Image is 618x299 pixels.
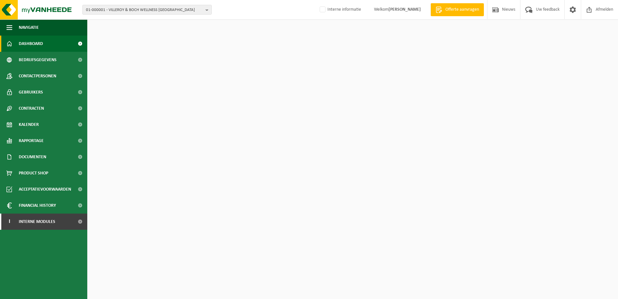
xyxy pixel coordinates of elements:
[19,197,56,214] span: Financial History
[82,5,212,15] button: 01-000001 - VILLEROY & BOCH WELLNESS [GEOGRAPHIC_DATA]
[19,165,48,181] span: Product Shop
[19,133,44,149] span: Rapportage
[19,36,43,52] span: Dashboard
[318,5,361,15] label: Interne informatie
[19,116,39,133] span: Kalender
[431,3,484,16] a: Offerte aanvragen
[389,7,421,12] strong: [PERSON_NAME]
[19,68,56,84] span: Contactpersonen
[19,84,43,100] span: Gebruikers
[19,149,46,165] span: Documenten
[19,19,39,36] span: Navigatie
[19,100,44,116] span: Contracten
[444,6,481,13] span: Offerte aanvragen
[19,181,71,197] span: Acceptatievoorwaarden
[19,52,57,68] span: Bedrijfsgegevens
[19,214,55,230] span: Interne modules
[86,5,203,15] span: 01-000001 - VILLEROY & BOCH WELLNESS [GEOGRAPHIC_DATA]
[6,214,12,230] span: I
